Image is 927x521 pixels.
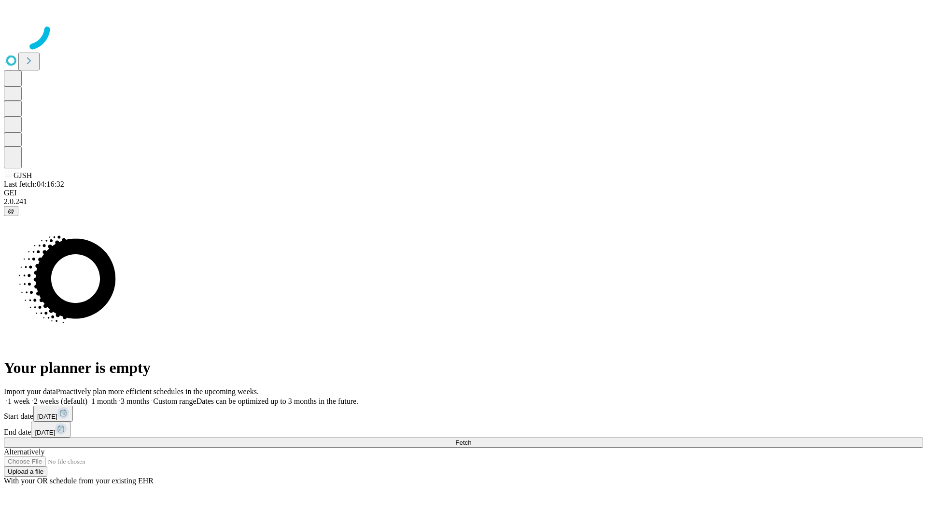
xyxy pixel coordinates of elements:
[31,422,70,438] button: [DATE]
[34,397,87,405] span: 2 weeks (default)
[4,438,923,448] button: Fetch
[4,206,18,216] button: @
[8,207,14,215] span: @
[121,397,149,405] span: 3 months
[4,406,923,422] div: Start date
[153,397,196,405] span: Custom range
[4,466,47,477] button: Upload a file
[4,477,154,485] span: With your OR schedule from your existing EHR
[4,387,56,396] span: Import your data
[33,406,73,422] button: [DATE]
[8,397,30,405] span: 1 week
[37,413,57,420] span: [DATE]
[91,397,117,405] span: 1 month
[56,387,259,396] span: Proactively plan more efficient schedules in the upcoming weeks.
[197,397,358,405] span: Dates can be optimized up to 3 months in the future.
[4,189,923,197] div: GEI
[4,180,64,188] span: Last fetch: 04:16:32
[35,429,55,436] span: [DATE]
[4,359,923,377] h1: Your planner is empty
[4,448,44,456] span: Alternatively
[4,197,923,206] div: 2.0.241
[14,171,32,179] span: GJSH
[4,422,923,438] div: End date
[455,439,471,446] span: Fetch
